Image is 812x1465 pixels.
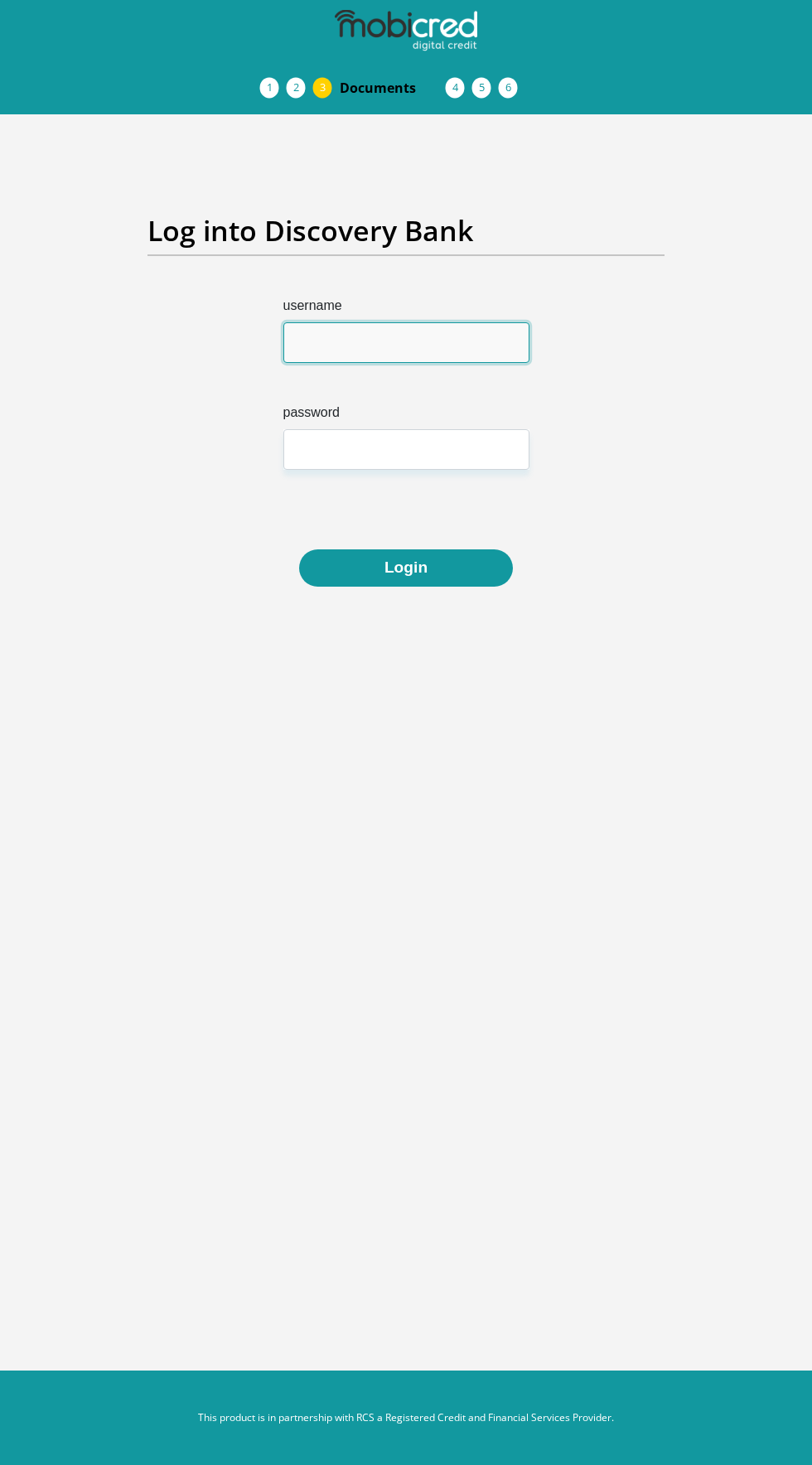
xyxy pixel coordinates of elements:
[283,322,529,363] input: Username
[326,71,459,104] a: Documents
[283,403,529,429] label: password
[335,10,477,51] img: mobicred logo
[340,78,446,98] span: Documents
[283,296,529,322] label: username
[283,429,529,470] input: Password
[120,1410,692,1425] p: This product is in partnership with RCS a Registered Credit and Financial Services Provider.
[299,549,513,587] button: Login
[147,214,665,248] h2: Log into Discovery Bank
